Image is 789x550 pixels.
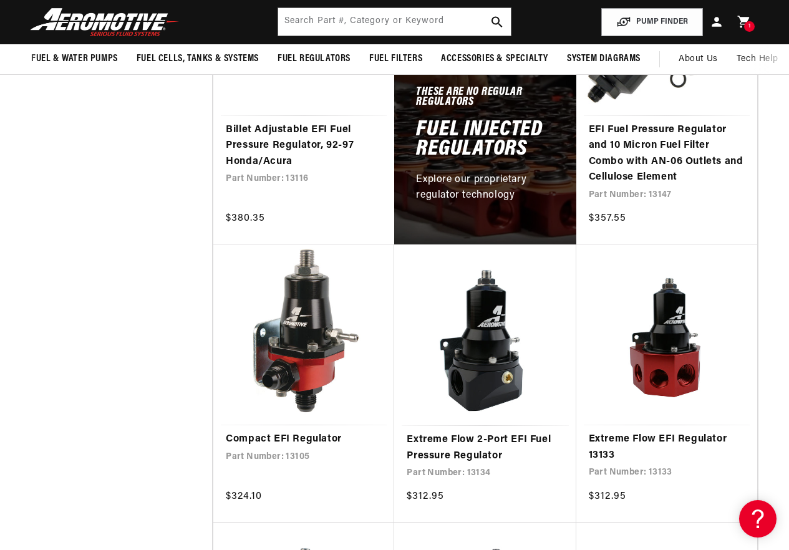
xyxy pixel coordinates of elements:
[137,52,259,65] span: Fuel Cells, Tanks & Systems
[416,88,554,108] h5: These Are No Regular Regulators
[226,432,382,448] a: Compact EFI Regulator
[268,44,360,74] summary: Fuel Regulators
[727,44,787,74] summary: Tech Help
[432,44,558,74] summary: Accessories & Specialty
[679,54,718,64] span: About Us
[22,44,127,74] summary: Fuel & Water Pumps
[31,52,118,65] span: Fuel & Water Pumps
[589,122,745,186] a: EFI Fuel Pressure Regulator and 10 Micron Fuel Filter Combo with AN-06 Outlets and Cellulose Element
[278,8,511,36] input: Search by Part Number, Category or Keyword
[278,52,351,65] span: Fuel Regulators
[483,8,511,36] button: search button
[441,52,548,65] span: Accessories & Specialty
[416,172,554,204] p: Explore our proprietary regulator technology
[601,8,703,36] button: PUMP FINDER
[669,44,727,74] a: About Us
[737,52,778,66] span: Tech Help
[748,21,751,32] span: 1
[416,120,554,160] h2: Fuel Injected Regulators
[226,122,382,170] a: Billet Adjustable EFI Fuel Pressure Regulator, 92-97 Honda/Acura
[558,44,650,74] summary: System Diagrams
[567,52,641,65] span: System Diagrams
[407,432,563,464] a: Extreme Flow 2-Port EFI Fuel Pressure Regulator
[360,44,432,74] summary: Fuel Filters
[27,7,183,37] img: Aeromotive
[589,432,745,463] a: Extreme Flow EFI Regulator 13133
[127,44,268,74] summary: Fuel Cells, Tanks & Systems
[369,52,422,65] span: Fuel Filters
